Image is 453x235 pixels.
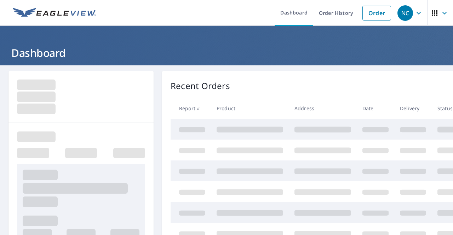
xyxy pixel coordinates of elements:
th: Product [211,98,289,119]
th: Report # [171,98,211,119]
th: Date [357,98,394,119]
a: Order [362,6,391,20]
p: Recent Orders [171,80,230,92]
div: NC [397,5,413,21]
h1: Dashboard [8,46,445,60]
img: EV Logo [13,8,96,18]
th: Delivery [394,98,432,119]
th: Address [289,98,357,119]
